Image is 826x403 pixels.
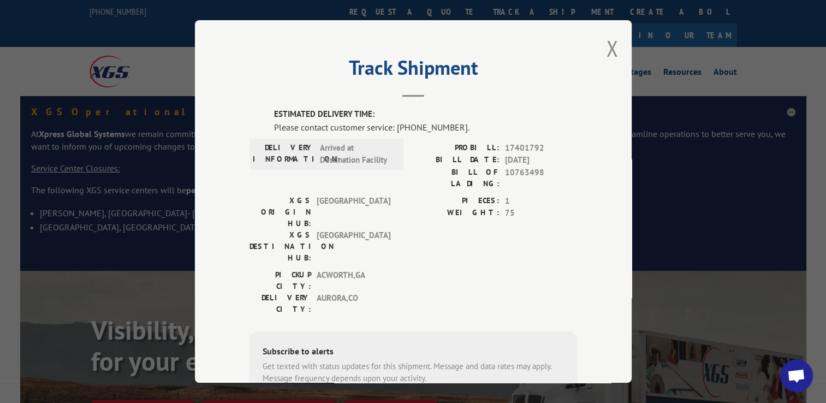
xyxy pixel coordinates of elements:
div: Subscribe to alerts [263,344,564,360]
span: 1 [505,194,577,207]
button: Close modal [606,34,618,63]
div: Get texted with status updates for this shipment. Message and data rates may apply. Message frequ... [263,360,564,384]
span: AURORA , CO [317,292,390,315]
span: [GEOGRAPHIC_DATA] [317,229,390,263]
h2: Track Shipment [249,60,577,81]
label: PIECES: [413,194,500,207]
label: XGS ORIGIN HUB: [249,194,311,229]
span: [DATE] [505,154,577,167]
label: BILL OF LADING: [413,166,500,189]
span: Arrived at Destination Facility [320,141,394,166]
span: 17401792 [505,141,577,154]
span: [GEOGRAPHIC_DATA] [317,194,390,229]
span: ACWORTH , GA [317,269,390,292]
div: Please contact customer service: [PHONE_NUMBER]. [274,120,577,133]
label: DELIVERY CITY: [249,292,311,315]
span: 10763498 [505,166,577,189]
label: XGS DESTINATION HUB: [249,229,311,263]
label: PROBILL: [413,141,500,154]
label: BILL DATE: [413,154,500,167]
label: DELIVERY INFORMATION: [253,141,314,166]
label: PICKUP CITY: [249,269,311,292]
label: ESTIMATED DELIVERY TIME: [274,108,577,121]
span: 75 [505,207,577,220]
label: WEIGHT: [413,207,500,220]
a: Open chat [780,359,813,392]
